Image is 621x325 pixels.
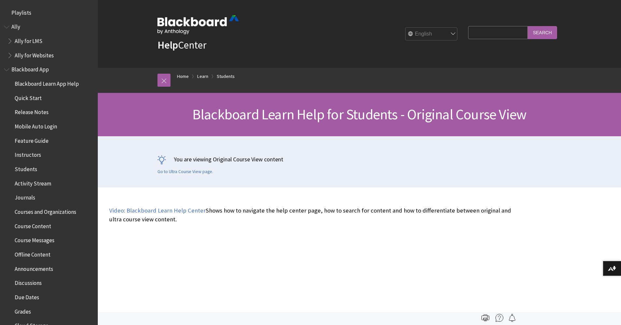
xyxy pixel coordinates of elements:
a: Students [217,72,235,81]
span: Quick Start [15,93,42,101]
strong: Help [157,38,178,52]
span: Courses and Organizations [15,206,76,215]
span: Course Messages [15,235,54,244]
span: Offline Content [15,249,51,258]
span: Course Content [15,221,51,229]
p: You are viewing Original Course View content [157,155,562,163]
a: Learn [197,72,208,81]
img: Blackboard by Anthology [157,15,239,34]
img: More help [495,314,503,322]
a: HelpCenter [157,38,206,52]
input: Search [528,26,557,39]
span: Ally for Websites [15,50,54,59]
span: Mobile Auto Login [15,121,57,130]
span: Discussions [15,277,42,286]
span: Due Dates [15,292,39,301]
nav: Book outline for Playlists [4,7,94,18]
span: Ally for LMS [15,36,42,44]
span: Ally [11,22,20,30]
span: Activity Stream [15,178,51,187]
span: Playlists [11,7,31,16]
img: Print [481,314,489,322]
span: Announcements [15,263,53,272]
select: Site Language Selector [406,28,458,41]
a: Video: Blackboard Learn Help Center [109,207,206,214]
span: Blackboard App [11,64,49,73]
a: Home [177,72,189,81]
span: Journals [15,192,35,201]
img: Follow this page [508,314,516,322]
span: Instructors [15,150,41,158]
span: Grades [15,306,31,315]
span: Release Notes [15,107,49,116]
a: Go to Ultra Course View page. [157,169,213,175]
span: Blackboard Learn App Help [15,78,79,87]
nav: Book outline for Anthology Ally Help [4,22,94,61]
span: Feature Guide [15,135,49,144]
span: Students [15,164,37,172]
span: Blackboard Learn Help for Students - Original Course View [192,105,526,123]
p: Shows how to navigate the help center page, how to search for content and how to differentiate be... [109,206,513,223]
